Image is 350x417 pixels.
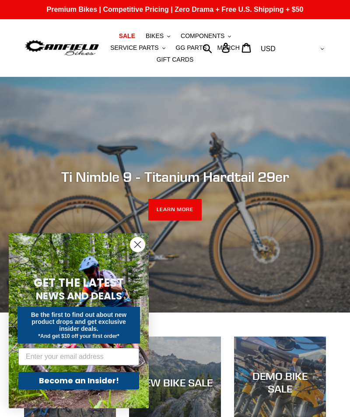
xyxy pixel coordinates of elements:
span: COMPONENTS [181,32,224,40]
button: Close dialog [130,237,145,252]
button: SERVICE PARTS [106,42,169,54]
input: Enter your email address [18,348,139,365]
h2: Ti Nimble 9 - Titanium Hardtail 29er [24,169,326,185]
a: GG PARTS [171,42,211,54]
span: BIKES [146,32,164,40]
a: SALE [115,30,140,42]
div: NEW BIKE SALE [129,376,221,389]
span: GET THE LATEST [34,275,124,291]
button: Become an Insider! [18,372,139,389]
a: GIFT CARDS [152,54,198,66]
span: SALE [119,32,135,40]
span: *And get $10 off your first order* [38,333,119,339]
div: DEMO BIKE SALE [234,370,326,395]
span: GIFT CARDS [157,56,194,63]
button: BIKES [141,30,175,42]
span: GG PARTS [176,44,207,52]
span: SERVICE PARTS [110,44,158,52]
img: Canfield Bikes [24,38,100,57]
span: Be the first to find out about new product drops and get exclusive insider deals. [31,311,127,332]
a: LEARN MORE [148,199,202,221]
button: COMPONENTS [176,30,235,42]
span: NEWS AND DEALS [36,289,122,303]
